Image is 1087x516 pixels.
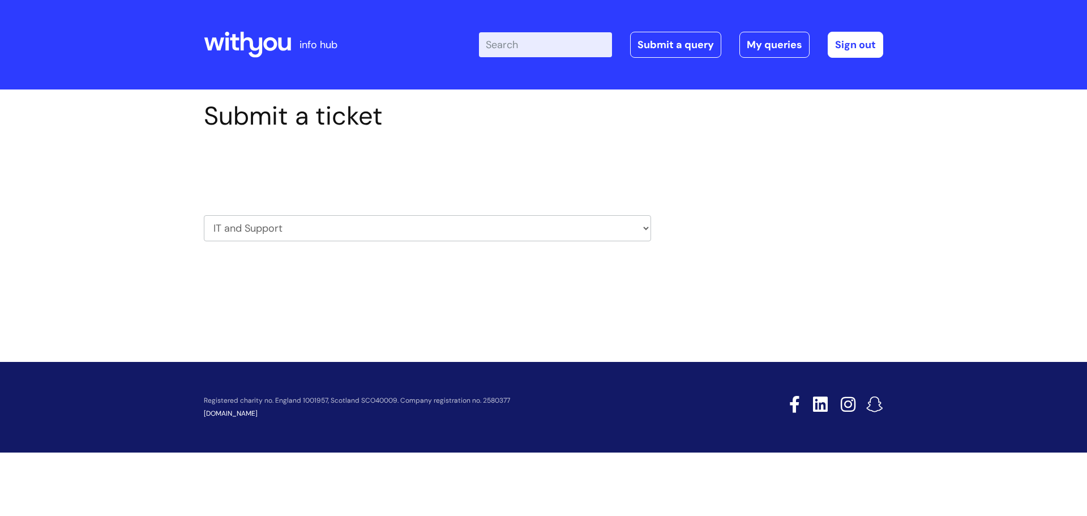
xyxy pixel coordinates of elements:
p: Registered charity no. England 1001957, Scotland SCO40009. Company registration no. 2580377 [204,397,709,404]
a: My queries [739,32,810,58]
input: Search [479,32,612,57]
a: Submit a query [630,32,721,58]
a: Sign out [828,32,883,58]
a: [DOMAIN_NAME] [204,409,258,418]
p: info hub [299,36,337,54]
h2: Select issue type [204,157,651,178]
div: | - [479,32,883,58]
h1: Submit a ticket [204,101,651,131]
